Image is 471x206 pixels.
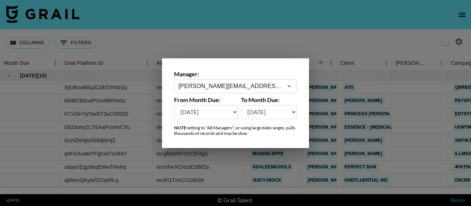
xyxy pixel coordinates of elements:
[174,96,238,104] label: From Month Due:
[174,70,297,78] label: Manager:
[284,81,294,91] button: Open
[174,125,297,136] div: setting to "All Managers", or using large date ranges, pulls thousands of records and may be slow.
[174,125,187,130] strong: NOTE:
[241,96,297,104] label: To Month Due:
